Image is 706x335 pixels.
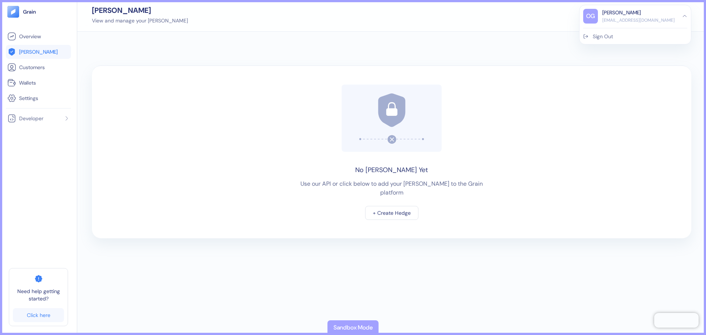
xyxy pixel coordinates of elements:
[7,32,69,41] a: Overview
[7,47,69,56] a: [PERSON_NAME]
[602,9,641,17] div: [PERSON_NAME]
[92,17,188,25] div: View and manage your [PERSON_NAME]
[365,206,418,220] button: + Create Hedge
[19,64,45,71] span: Customers
[334,323,373,332] div: Sandbox Mode
[583,9,598,24] div: OG
[7,63,69,72] a: Customers
[13,288,64,302] span: Need help getting started?
[7,78,69,87] a: Wallets
[19,33,41,40] span: Overview
[23,9,36,14] img: logo
[27,313,50,318] div: Click here
[342,84,442,152] img: No hedges
[290,179,493,197] div: Use our API or click below to add your [PERSON_NAME] to the Grain platform
[654,313,699,328] iframe: Chatra live chat
[19,79,36,86] span: Wallets
[373,210,411,215] div: + Create Hedge
[19,115,43,122] span: Developer
[593,33,613,40] div: Sign Out
[19,95,38,102] span: Settings
[602,17,675,24] div: [EMAIL_ADDRESS][DOMAIN_NAME]
[92,7,188,14] div: [PERSON_NAME]
[7,6,19,18] img: logo-tablet-V2.svg
[7,94,69,103] a: Settings
[19,48,58,56] span: [PERSON_NAME]
[13,308,64,322] a: Click here
[355,165,428,175] div: No [PERSON_NAME] Yet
